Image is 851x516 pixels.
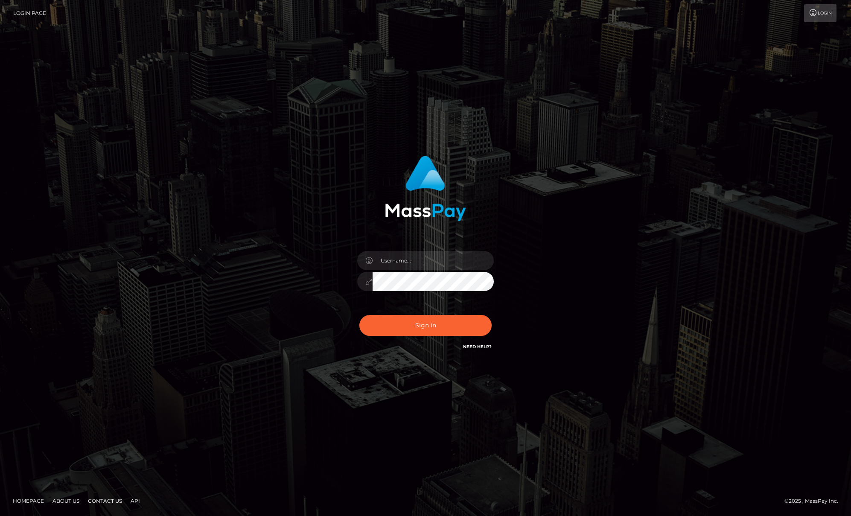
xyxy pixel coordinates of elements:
a: About Us [49,494,83,507]
button: Sign in [359,315,492,336]
a: Need Help? [463,344,492,350]
a: Login Page [13,4,46,22]
a: Login [804,4,836,22]
img: MassPay Login [385,156,466,221]
a: API [127,494,143,507]
input: Username... [373,251,494,270]
div: © 2025 , MassPay Inc. [784,496,845,506]
a: Homepage [9,494,47,507]
a: Contact Us [85,494,125,507]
